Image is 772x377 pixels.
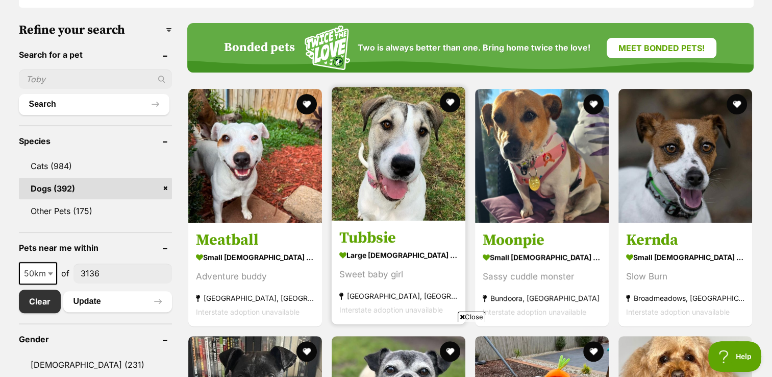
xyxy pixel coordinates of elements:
h4: Bonded pets [224,41,295,55]
strong: Broadmeadows, [GEOGRAPHIC_DATA] [626,291,744,305]
a: [DEMOGRAPHIC_DATA] (231) [19,354,172,375]
strong: small [DEMOGRAPHIC_DATA] Dog [483,250,601,265]
button: Search [19,94,169,114]
a: Cats (984) [19,155,172,177]
h3: Meatball [196,230,314,250]
div: Sweet baby girl [339,268,458,281]
a: Dogs (392) [19,178,172,199]
h3: Moonpie [483,230,601,250]
span: Interstate adoption unavailable [626,308,730,316]
header: Pets near me within [19,243,172,252]
button: favourite [727,94,748,114]
a: Clear [19,290,61,313]
button: favourite [296,94,317,114]
span: 50km [19,262,57,285]
a: Meatball small [DEMOGRAPHIC_DATA] Dog Adventure buddy [GEOGRAPHIC_DATA], [GEOGRAPHIC_DATA] Inters... [188,223,322,326]
img: Meatball - Jack Russell Terrier Dog [188,89,322,223]
div: Sassy cuddle monster [483,270,601,284]
a: Moonpie small [DEMOGRAPHIC_DATA] Dog Sassy cuddle monster Bundoora, [GEOGRAPHIC_DATA] Interstate ... [475,223,609,326]
h3: Refine your search [19,23,172,37]
span: of [61,267,69,279]
span: Interstate adoption unavailable [483,308,586,316]
header: Gender [19,335,172,344]
input: Toby [19,69,172,89]
span: 50km [20,266,56,280]
span: Interstate adoption unavailable [196,308,300,316]
img: Squiggle [305,26,350,70]
a: Tubbsie large [DEMOGRAPHIC_DATA] Dog Sweet baby girl [GEOGRAPHIC_DATA], [GEOGRAPHIC_DATA] Interst... [332,221,465,324]
img: Kernda - Jack Russell Terrier Dog [618,89,752,223]
span: Two is always better than one. Bring home twice the love! [358,43,590,53]
header: Species [19,136,172,146]
img: Tubbsie - Staghound Dog [332,87,465,221]
button: favourite [583,94,604,114]
div: Slow Burn [626,270,744,284]
a: Meet bonded pets! [607,38,716,58]
strong: [GEOGRAPHIC_DATA], [GEOGRAPHIC_DATA] [339,289,458,303]
strong: small [DEMOGRAPHIC_DATA] Dog [196,250,314,265]
iframe: Help Scout Beacon - Open [708,341,762,372]
h3: Kernda [626,230,744,250]
strong: small [DEMOGRAPHIC_DATA] Dog [626,250,744,265]
button: favourite [440,92,460,112]
iframe: Advertisement [139,326,634,372]
span: Close [458,312,485,322]
button: Update [63,291,172,312]
img: Moonpie - Jack Russell Terrier Dog [475,89,609,223]
span: Interstate adoption unavailable [339,305,443,314]
strong: [GEOGRAPHIC_DATA], [GEOGRAPHIC_DATA] [196,291,314,305]
div: Adventure buddy [196,270,314,284]
a: Other Pets (175) [19,200,172,222]
h3: Tubbsie [339,228,458,248]
strong: Bundoora, [GEOGRAPHIC_DATA] [483,291,601,305]
header: Search for a pet [19,50,172,59]
strong: large [DEMOGRAPHIC_DATA] Dog [339,248,458,263]
input: postcode [73,264,172,283]
a: Kernda small [DEMOGRAPHIC_DATA] Dog Slow Burn Broadmeadows, [GEOGRAPHIC_DATA] Interstate adoption... [618,223,752,326]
